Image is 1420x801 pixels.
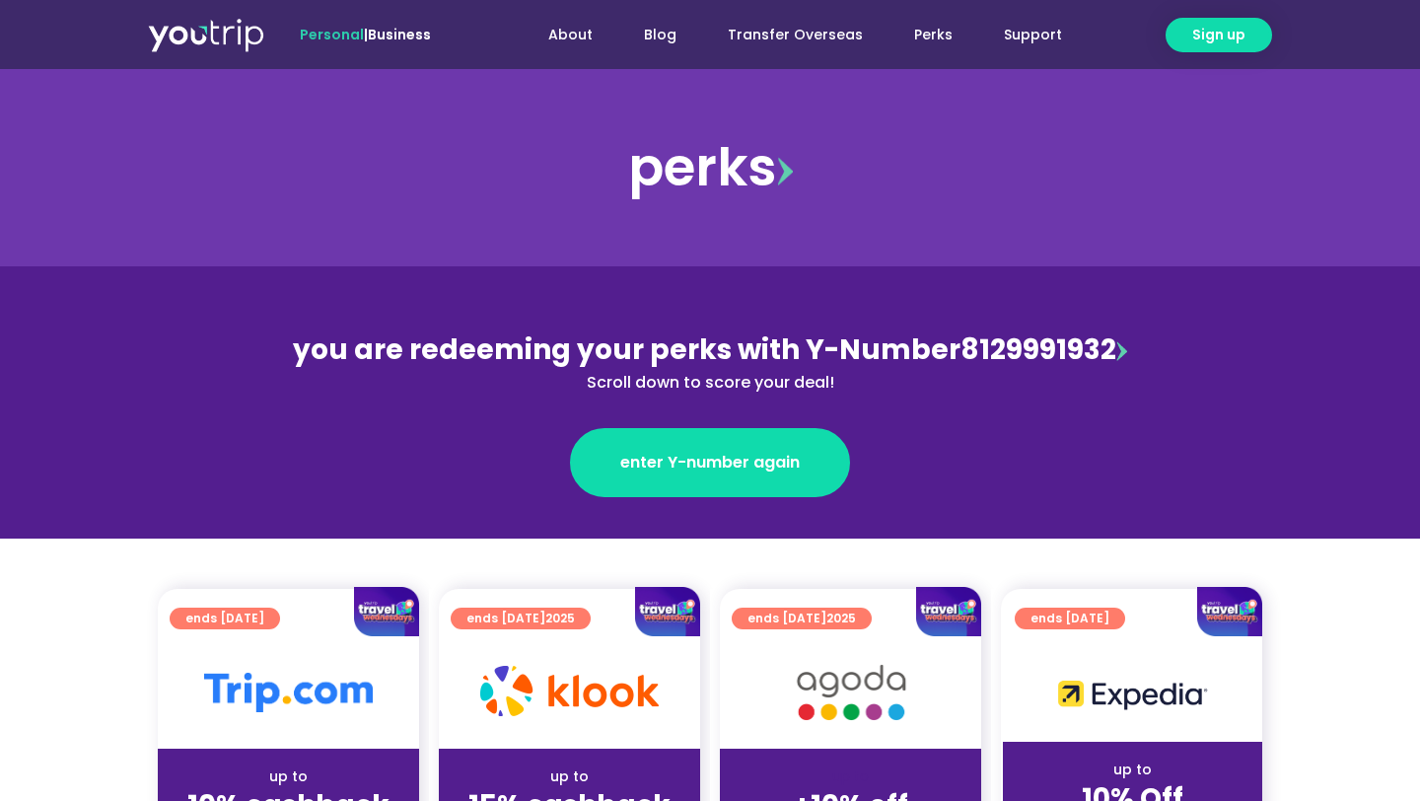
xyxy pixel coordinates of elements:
[484,17,1088,53] nav: Menu
[300,25,364,44] span: Personal
[978,17,1088,53] a: Support
[1192,25,1245,45] span: Sign up
[1166,18,1272,52] a: Sign up
[620,451,800,474] span: enter Y-number again
[832,766,869,786] span: up to
[888,17,978,53] a: Perks
[282,371,1138,395] div: Scroll down to score your deal!
[1019,760,1246,780] div: up to
[368,25,431,44] a: Business
[300,25,431,44] span: |
[455,766,684,787] div: up to
[570,428,850,497] a: enter Y-number again
[282,329,1138,395] div: 8129991932
[293,330,960,369] span: you are redeeming your perks with Y-Number
[174,766,403,787] div: up to
[702,17,888,53] a: Transfer Overseas
[618,17,702,53] a: Blog
[523,17,618,53] a: About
